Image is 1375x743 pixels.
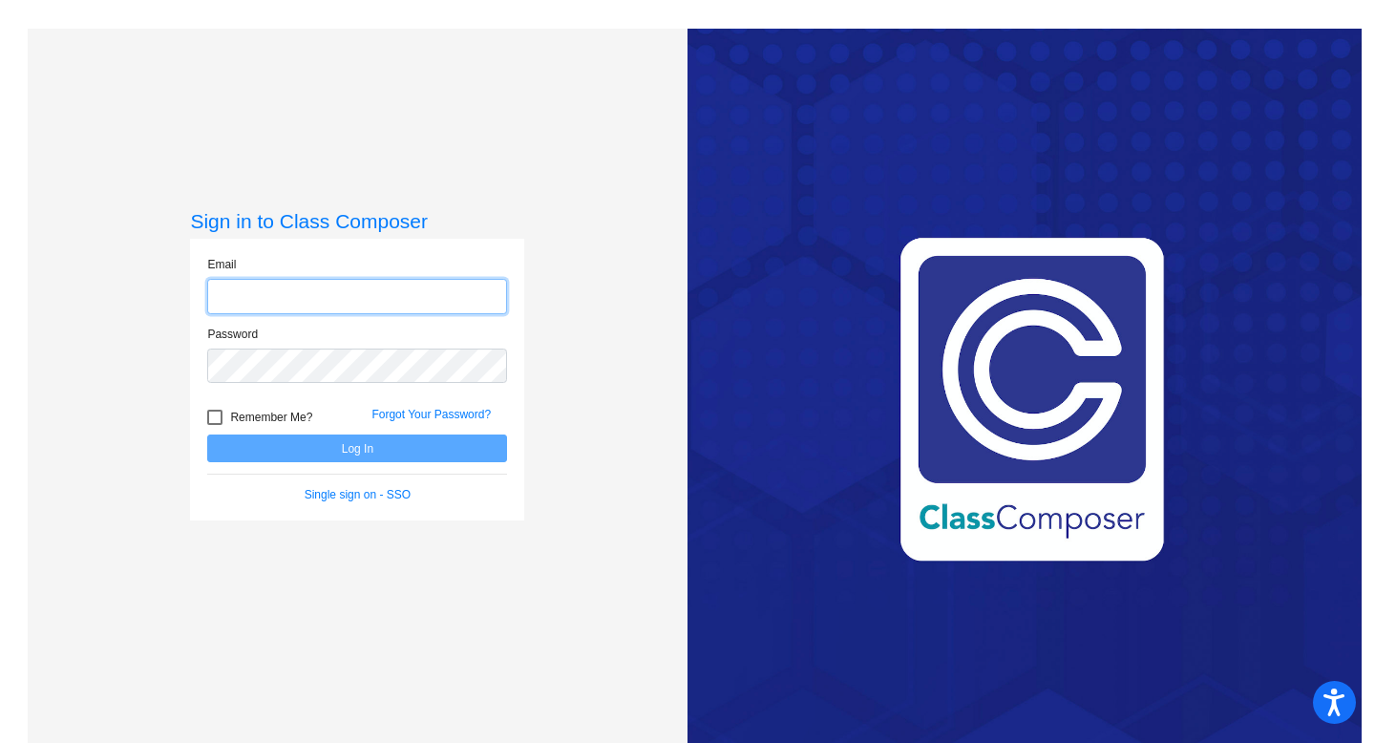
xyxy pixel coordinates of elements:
label: Email [207,256,236,273]
a: Forgot Your Password? [371,408,491,421]
button: Log In [207,435,507,462]
a: Single sign on - SSO [305,488,411,501]
label: Password [207,326,258,343]
h3: Sign in to Class Composer [190,209,524,233]
span: Remember Me? [230,406,312,429]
